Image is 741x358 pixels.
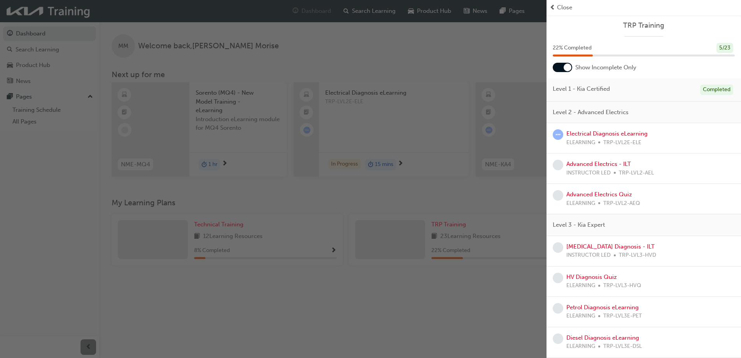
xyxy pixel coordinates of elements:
[553,242,563,253] span: learningRecordVerb_NONE-icon
[553,303,563,314] span: learningRecordVerb_NONE-icon
[566,334,639,341] a: Diesel Diagnosis eLearning
[566,304,639,311] a: Petrol Diagnosis eLearning
[553,333,563,344] span: learningRecordVerb_NONE-icon
[550,3,555,12] span: prev-icon
[553,108,629,117] span: Level 2 - Advanced Electrics
[566,160,631,168] a: Advanced Electrics - ILT
[553,273,563,283] span: learningRecordVerb_NONE-icon
[553,190,563,201] span: learningRecordVerb_NONE-icon
[553,85,610,93] span: Level 1 - Kia Certified
[700,85,733,95] div: Completed
[603,312,642,321] span: TRP-LVL3E-PET
[566,191,632,198] a: Advanced Electrics Quiz
[566,251,611,260] span: INSTRUCTOR LED
[619,169,654,178] span: TRP-LVL2-AEL
[566,312,595,321] span: ELEARNING
[575,63,636,72] span: Show Incomplete Only
[553,21,735,30] a: TRP Training
[566,342,595,351] span: ELEARNING
[553,129,563,140] span: learningRecordVerb_ATTEMPT-icon
[553,44,592,53] span: 22 % Completed
[566,130,648,137] a: Electrical Diagnosis eLearning
[566,243,655,250] a: [MEDICAL_DATA] Diagnosis - ILT
[553,160,563,170] span: learningRecordVerb_NONE-icon
[557,3,572,12] span: Close
[603,281,641,290] span: TRP-LVL3-HVQ
[603,138,641,147] span: TRP-LVL2E-ELE
[566,273,617,280] a: HV Diagnosis Quiz
[566,281,595,290] span: ELEARNING
[566,199,595,208] span: ELEARNING
[619,251,656,260] span: TRP-LVL3-HVD
[716,43,733,53] div: 5 / 23
[566,169,611,178] span: INSTRUCTOR LED
[603,342,642,351] span: TRP-LVL3E-DSL
[566,138,595,147] span: ELEARNING
[550,3,738,12] button: prev-iconClose
[553,220,605,229] span: Level 3 - Kia Expert
[603,199,640,208] span: TRP-LVL2-AEQ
